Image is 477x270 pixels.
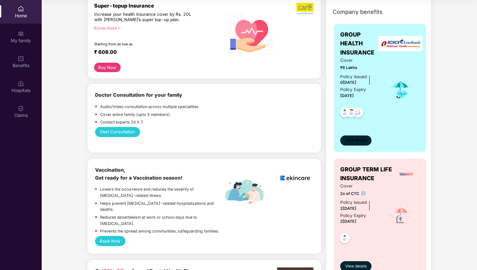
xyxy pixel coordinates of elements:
[340,80,356,85] span: 0[DATE]
[100,200,222,213] p: Helps prevent [MEDICAL_DATA]-related hospitalizations and deaths.
[100,112,170,118] p: Cover entire family (upto 5 members)
[18,6,24,12] img: svg+xml;base64,PHN2ZyBpZD0iSG9tZSIgeG1sbnM9Imh0dHA6Ly93d3cudzMub3JnLzIwMDAvc3ZnIiB3aWR0aD0iMjAiIG...
[18,80,24,87] img: svg+xml;base64,PHN2ZyBpZD0iSG9zcGl0YWxzIiB4bWxucz0iaHR0cDovL3d3dy53My5vcmcvMjAwMC9zdmciIHdpZHRoPS...
[340,199,367,206] div: Policy issued
[340,219,356,224] span: 2[DATE]
[378,36,423,51] img: insurerLogo
[344,106,359,121] img: svg+xml;base64,PHN2ZyB4bWxucz0iaHR0cDovL3d3dy53My5vcmcvMjAwMC9zdmciIHdpZHRoPSI0OC45NDMiIGhlaWdodD...
[95,167,183,181] b: Vaccination, Get ready for a Vaccination season!
[345,263,367,269] span: View details
[350,106,366,121] img: svg+xml;base64,PHN2ZyB4bWxucz0iaHR0cDovL3d3dy53My5vcmcvMjAwMC9zdmciIHdpZHRoPSI0OC45NDMiIGhlaWdodD...
[94,26,219,30] div: Know more
[100,119,143,125] p: Contact experts 24 X 7
[340,73,367,80] div: Policy issued
[337,106,353,121] img: svg+xml;base64,PHN2ZyB4bWxucz0iaHR0cDovL3d3dy53My5vcmcvMjAwMC9zdmciIHdpZHRoPSI0OC45NDMiIGhlaWdodD...
[340,135,371,146] button: View details
[100,186,222,198] p: Lowers the occurrence and reduces the severity of [MEDICAL_DATA]-related illness.
[340,57,382,64] span: Cover
[340,212,366,219] div: Policy Expiry
[95,92,182,98] b: Doctor Consultation for your family
[18,55,24,62] img: svg+xml;base64,PHN2ZyBpZD0iQmVuZWZpdHMiIHhtbG5zPSJodHRwOi8vd3d3LnczLm9yZy8yMDAwL3N2ZyIgd2lkdGg9Ij...
[361,191,366,196] img: info
[345,137,367,143] span: View details
[340,93,354,98] span: [DATE]
[100,214,223,227] p: Reduces absenteeism at work or school days due to [MEDICAL_DATA].
[94,63,121,72] button: Buy Now
[340,86,366,93] div: Policy Expiry
[390,79,411,100] img: icon
[117,26,121,30] span: right
[340,165,395,183] span: GROUP TERM LIFE INSURANCE
[333,8,383,16] span: Company benefits
[340,206,356,211] span: 2[DATE]
[18,31,24,37] img: svg+xml;base64,PHN2ZyB3aWR0aD0iMjAiIGhlaWdodD0iMjAiIHZpZXdCb3g9IjAgMCAyMCAyMCIgZmlsbD0ibm9uZSIgeG...
[95,127,140,137] button: Start Consultation
[100,228,219,234] p: Prevents the spread among communities, safeguarding families.
[340,65,382,71] span: ₹6 Lakhs
[94,49,216,56] div: ₹ 608.00
[340,30,382,57] span: GROUP HEALTH INSURANCE
[222,179,267,204] img: labelEkincare.png
[296,3,314,14] img: b5dec4f62d2307b9de63beb79f102df3.png
[223,5,278,60] img: svg+xml;base64,PHN2ZyB4bWxucz0iaHR0cDovL3d3dy53My5vcmcvMjAwMC9zdmciIHhtbG5zOnhsaW5rPSJodHRwOi8vd3...
[399,165,416,182] img: insurerLogo
[340,183,382,189] span: Cover
[94,12,195,23] div: Increase your health insurance cover by Rs. 20L with [PERSON_NAME]’s super top-up plan.
[94,42,196,46] div: Starting from as low as
[389,205,412,227] img: icon
[277,166,313,190] img: logoEkincare.png
[340,191,382,197] span: 2x of CTC
[100,104,199,110] p: Audio/Video consultation across multiple specialities
[94,3,223,9] div: Super-topup Insurance
[18,105,24,112] img: svg+xml;base64,PHN2ZyBpZD0iQ2xhaW0iIHhtbG5zPSJodHRwOi8vd3d3LnczLm9yZy8yMDAwL3N2ZyIgd2lkdGg9IjIwIi...
[222,104,267,112] img: hcp.png
[337,231,353,247] img: svg+xml;base64,PHN2ZyB4bWxucz0iaHR0cDovL3d3dy53My5vcmcvMjAwMC9zdmciIHdpZHRoPSI0OC45NDMiIGhlaWdodD...
[95,236,125,246] button: Book Now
